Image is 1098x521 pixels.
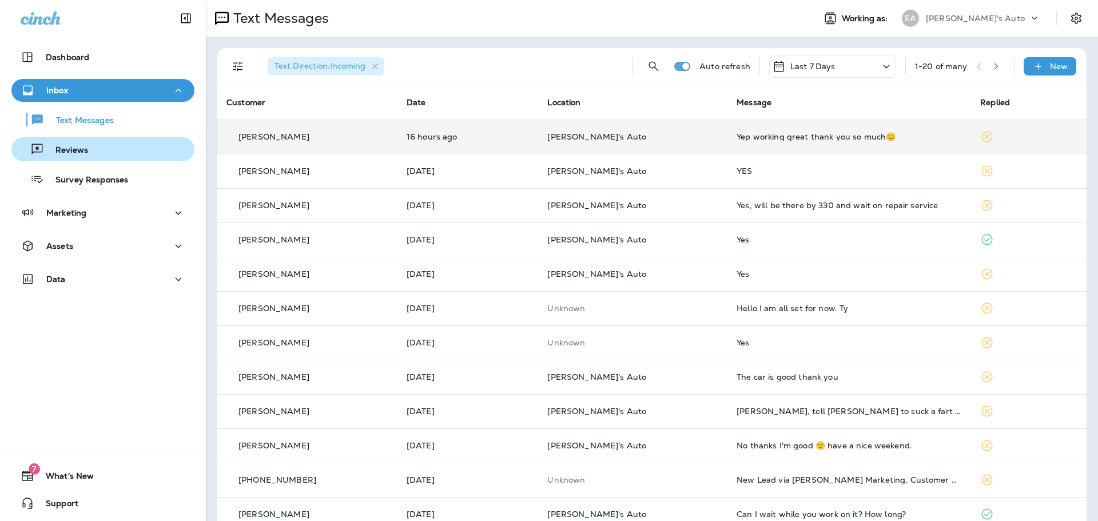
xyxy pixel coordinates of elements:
[11,167,194,191] button: Survey Responses
[926,14,1025,23] p: [PERSON_NAME]'s Auto
[11,201,194,224] button: Marketing
[737,338,962,347] div: Yes
[34,499,78,512] span: Support
[46,53,89,62] p: Dashboard
[238,269,309,279] p: [PERSON_NAME]
[44,175,128,186] p: Survey Responses
[407,132,530,141] p: Sep 22, 2025 03:18 PM
[915,62,968,71] div: 1 - 20 of many
[699,62,750,71] p: Auto refresh
[547,440,646,451] span: [PERSON_NAME]'s Auto
[407,304,530,313] p: Sep 21, 2025 11:21 AM
[980,97,1010,108] span: Replied
[407,166,530,176] p: Sep 21, 2025 04:30 PM
[238,372,309,381] p: [PERSON_NAME]
[737,372,962,381] div: The car is good thank you
[547,132,646,142] span: [PERSON_NAME]'s Auto
[407,269,530,279] p: Sep 21, 2025 11:22 AM
[238,510,309,519] p: [PERSON_NAME]
[547,372,646,382] span: [PERSON_NAME]'s Auto
[46,86,68,95] p: Inbox
[46,208,86,217] p: Marketing
[737,269,962,279] div: Yes
[790,62,836,71] p: Last 7 Days
[11,268,194,291] button: Data
[407,338,530,347] p: Sep 21, 2025 11:20 AM
[238,407,309,416] p: [PERSON_NAME]
[46,275,66,284] p: Data
[737,407,962,416] div: Evan, tell Brandon to suck a fart from a Mexicans ass on taco Tuesday.
[547,234,646,245] span: [PERSON_NAME]'s Auto
[274,61,365,71] span: Text Direction : Incoming
[642,55,665,78] button: Search Messages
[46,241,73,250] p: Assets
[238,441,309,450] p: [PERSON_NAME]
[45,116,114,126] p: Text Messages
[11,234,194,257] button: Assets
[737,132,962,141] div: Yep working great thank you so much😊
[547,338,718,347] p: This customer does not have a last location and the phone number they messaged is not assigned to...
[11,492,194,515] button: Support
[238,338,309,347] p: [PERSON_NAME]
[268,57,384,75] div: Text Direction:Incoming
[44,145,88,156] p: Reviews
[1066,8,1087,29] button: Settings
[842,14,890,23] span: Working as:
[547,200,646,210] span: [PERSON_NAME]'s Auto
[737,441,962,450] div: No thanks I'm good 🙂 have a nice weekend.
[407,475,530,484] p: Sep 19, 2025 03:22 PM
[226,55,249,78] button: Filters
[1050,62,1068,71] p: New
[737,235,962,244] div: Yes
[407,407,530,416] p: Sep 20, 2025 09:40 AM
[11,108,194,132] button: Text Messages
[170,7,202,30] button: Collapse Sidebar
[407,510,530,519] p: Sep 19, 2025 01:01 PM
[34,471,94,485] span: What's New
[902,10,919,27] div: EA
[547,509,646,519] span: [PERSON_NAME]'s Auto
[11,137,194,161] button: Reviews
[226,97,265,108] span: Customer
[229,10,329,27] p: Text Messages
[238,235,309,244] p: [PERSON_NAME]
[238,166,309,176] p: [PERSON_NAME]
[238,475,316,484] p: [PHONE_NUMBER]
[547,166,646,176] span: [PERSON_NAME]'s Auto
[737,201,962,210] div: Yes, will be there by 330 and wait on repair service
[547,304,718,313] p: This customer does not have a last location and the phone number they messaged is not assigned to...
[407,201,530,210] p: Sep 21, 2025 03:14 PM
[238,304,309,313] p: [PERSON_NAME]
[547,97,580,108] span: Location
[11,79,194,102] button: Inbox
[737,475,962,484] div: New Lead via Merrick Marketing, Customer Name: Han W., Contact info: 5099646017, Job Info: My AC ...
[238,201,309,210] p: [PERSON_NAME]
[29,463,40,475] span: 7
[407,97,426,108] span: Date
[737,510,962,519] div: Can I wait while you work on it? How long?
[737,166,962,176] div: YES
[407,235,530,244] p: Sep 21, 2025 01:51 PM
[407,441,530,450] p: Sep 19, 2025 04:47 PM
[547,475,718,484] p: This customer does not have a last location and the phone number they messaged is not assigned to...
[407,372,530,381] p: Sep 20, 2025 11:28 AM
[547,406,646,416] span: [PERSON_NAME]'s Auto
[547,269,646,279] span: [PERSON_NAME]'s Auto
[11,46,194,69] button: Dashboard
[11,464,194,487] button: 7What's New
[737,97,771,108] span: Message
[737,304,962,313] div: Hello I am all set for now. Ty
[238,132,309,141] p: [PERSON_NAME]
